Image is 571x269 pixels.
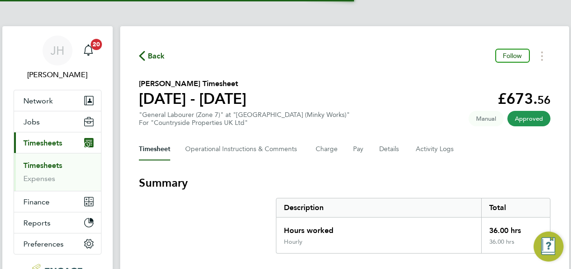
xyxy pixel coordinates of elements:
[14,111,101,132] button: Jobs
[14,36,101,80] a: JH[PERSON_NAME]
[148,51,165,62] span: Back
[276,218,482,238] div: Hours worked
[14,153,101,191] div: Timesheets
[139,50,165,62] button: Back
[353,138,364,160] button: Pay
[481,198,549,217] div: Total
[139,78,246,89] h2: [PERSON_NAME] Timesheet
[534,49,550,63] button: Timesheets Menu
[469,111,504,126] span: This timesheet was manually created.
[284,238,303,246] div: Hourly
[23,117,40,126] span: Jobs
[79,36,98,65] a: 20
[416,138,455,160] button: Activity Logs
[23,197,50,206] span: Finance
[23,174,55,183] a: Expenses
[481,218,549,238] div: 36.00 hrs
[14,191,101,212] button: Finance
[139,89,246,108] h1: [DATE] - [DATE]
[534,232,564,262] button: Engage Resource Center
[91,39,102,50] span: 20
[23,161,62,170] a: Timesheets
[276,198,550,254] div: Summary
[379,138,401,160] button: Details
[276,198,482,217] div: Description
[139,138,170,160] button: Timesheet
[495,49,530,63] button: Follow
[23,96,53,105] span: Network
[185,138,301,160] button: Operational Instructions & Comments
[139,111,350,127] div: "General Labourer (Zone 7)" at "[GEOGRAPHIC_DATA] (Minky Works)"
[14,233,101,254] button: Preferences
[51,44,65,57] span: JH
[537,93,550,107] span: 56
[14,132,101,153] button: Timesheets
[23,218,51,227] span: Reports
[316,138,338,160] button: Charge
[481,238,549,253] div: 36.00 hrs
[498,90,550,108] app-decimal: £673.
[14,212,101,233] button: Reports
[139,175,550,190] h3: Summary
[23,240,64,248] span: Preferences
[139,119,350,127] div: For "Countryside Properties UK Ltd"
[507,111,550,126] span: This timesheet has been approved.
[503,51,522,60] span: Follow
[14,69,101,80] span: Jane Howley
[23,138,62,147] span: Timesheets
[14,90,101,111] button: Network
